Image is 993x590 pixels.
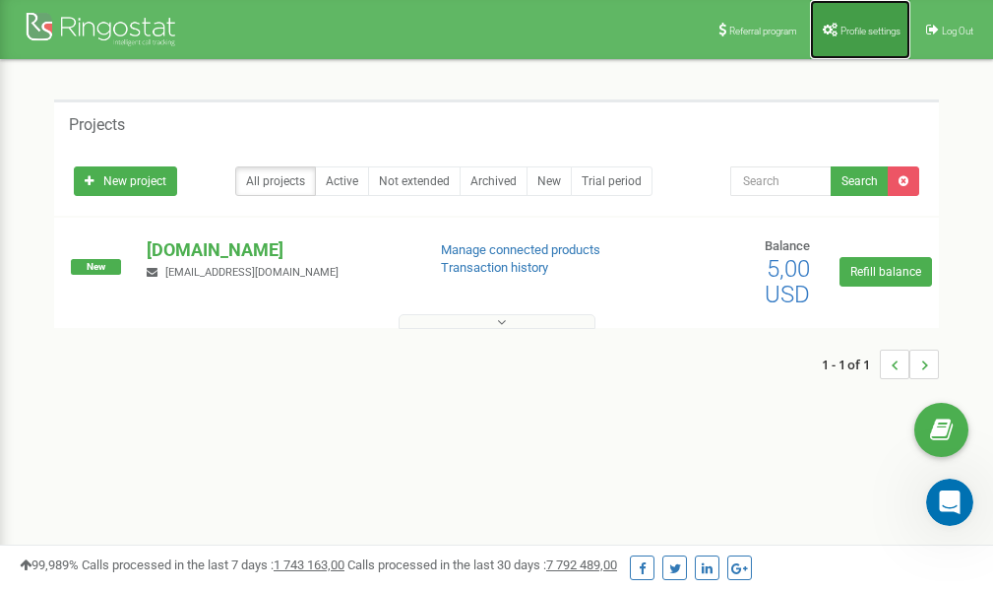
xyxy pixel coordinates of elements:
[839,257,932,287] a: Refill balance
[822,350,880,379] span: 1 - 1 of 1
[441,242,600,257] a: Manage connected products
[71,259,121,275] span: New
[822,330,939,399] nav: ...
[82,557,344,572] span: Calls processed in the last 7 days :
[20,557,79,572] span: 99,989%
[527,166,572,196] a: New
[274,557,344,572] u: 1 743 163,00
[729,26,797,36] span: Referral program
[730,166,832,196] input: Search
[165,266,339,279] span: [EMAIL_ADDRESS][DOMAIN_NAME]
[926,479,973,526] iframe: Intercom live chat
[840,26,900,36] span: Profile settings
[315,166,369,196] a: Active
[74,166,177,196] a: New project
[765,255,810,308] span: 5,00 USD
[69,116,125,134] h5: Projects
[368,166,461,196] a: Not extended
[765,238,810,253] span: Balance
[147,237,408,263] p: [DOMAIN_NAME]
[546,557,617,572] u: 7 792 489,00
[460,166,528,196] a: Archived
[571,166,652,196] a: Trial period
[441,260,548,275] a: Transaction history
[235,166,316,196] a: All projects
[347,557,617,572] span: Calls processed in the last 30 days :
[942,26,973,36] span: Log Out
[831,166,889,196] button: Search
